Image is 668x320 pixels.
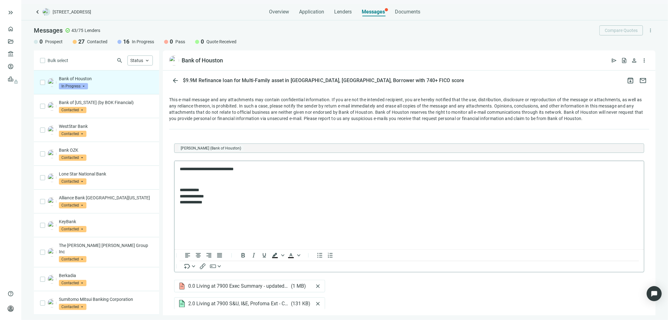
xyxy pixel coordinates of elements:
a: keyboard_arrow_left [34,8,41,16]
button: send [609,55,619,66]
span: Contacted [59,304,86,310]
iframe: Rich Text Area [174,161,644,249]
span: Lenders [334,9,352,15]
img: 51bf7309-c43e-4b21-845f-5c091e243190 [48,299,56,307]
span: 0.0 Living at 7900 Exec Summary - updated.pdf [188,283,288,289]
img: 40c5a860-86f7-4cb6-9fed-50899f3cdcd3 [48,197,56,206]
span: ( 131 KB ) [291,301,310,307]
button: Align left [182,251,193,259]
button: Compare Quotes [599,25,643,35]
button: Bullet list [314,251,325,259]
img: 0eaf3682-1d97-4c96-9f54-7ad6692a273f [48,173,56,182]
button: arrow_back [169,74,182,87]
span: 2.0 Living at 7900 S&U, I&E, Profoma Ext - Copy.xlsx [188,301,288,307]
button: mail [637,74,649,87]
img: e212a4dc-e1da-4840-908d-b28ab8f4ecce.png [48,150,56,158]
button: Bold [238,251,248,259]
span: check_circle [65,28,70,33]
span: 0 [39,38,43,45]
div: Background color Black [270,252,285,259]
span: Documents [395,9,420,15]
button: Align center [193,251,204,259]
span: Contacted [59,280,86,286]
p: Alliance Bank [GEOGRAPHIC_DATA][US_STATE] [59,195,153,201]
span: help [8,291,14,297]
button: Justify [214,251,225,259]
button: Insert merge tag [182,262,197,270]
span: Pass [175,39,185,45]
span: 16 [123,38,129,45]
span: Application [299,9,324,15]
span: arrow_back [172,77,179,84]
span: request_quote [621,57,627,64]
img: 87d8e044-2420-4df6-99ef-2ff905198d48.png [48,248,56,257]
img: 28be112b-b62a-4af3-b39b-bf93bc6e3ee4 [48,126,56,134]
img: deal-logo [43,8,50,16]
button: close [315,301,321,307]
p: Sumitomo Mitsui Banking Corporation [59,296,153,302]
span: 0 [201,38,204,45]
div: Text color Black [286,252,301,259]
p: Bank OZK [59,147,153,153]
span: person [8,306,14,312]
button: request_quote [619,55,629,66]
p: Bank of Houston [59,76,153,82]
span: [PERSON_NAME] (Bank of Houston) [181,145,241,151]
span: Overview [269,9,289,15]
span: Contacted [59,155,86,161]
button: archive [624,74,637,87]
img: 56fc69ab-cd9c-4db3-ac89-cb28f80d9136 [48,78,56,87]
span: ( 1 MB ) [291,283,306,289]
span: Contacted [59,107,86,113]
span: Quote Received [206,39,236,45]
div: $9.9M Refinance loan for Multi-Family asset in [GEOGRAPHIC_DATA], [GEOGRAPHIC_DATA], Borrower wit... [182,77,465,84]
span: search [117,57,123,64]
span: 27 [78,38,85,45]
button: person [629,55,639,66]
span: In Progress [132,39,154,45]
p: The [PERSON_NAME] [PERSON_NAME] Group Inc [59,242,153,255]
span: Contacted [87,39,107,45]
span: person [631,57,637,64]
img: c5b2b413-f7c1-4871-9b52-226f584b3ea8 [48,275,56,284]
button: close [315,283,321,289]
span: more_vert [648,28,653,33]
span: Messages [362,9,385,15]
span: Contacted [59,256,86,262]
button: Numbered list [325,251,336,259]
span: 43/75 [71,27,83,34]
span: Bulk select [48,57,68,64]
span: Rose Chen (Bank of Houston) [178,145,244,151]
p: Bank of [US_STATE] (by BOK Financial) [59,99,153,106]
button: Insert/edit link [197,262,208,270]
p: Berkadia [59,272,153,279]
div: Bank of Houston [182,57,223,64]
p: KeyBank [59,218,153,225]
p: WestStar Bank [59,123,153,129]
span: In Progress [59,83,88,89]
span: Lenders [85,27,100,34]
span: Contacted [59,202,86,208]
span: more_vert [641,57,647,64]
button: Align right [204,251,214,259]
span: Contacted [59,178,86,185]
span: archive [627,77,634,84]
span: Contacted [59,226,86,232]
img: 2baefb38-4b57-4d3c-9516-27a59b0a42b3.png [48,221,56,230]
img: a7764c99-be5a-4cc0-88b2-4c9af6db2790 [48,102,56,111]
img: 56fc69ab-cd9c-4db3-ac89-cb28f80d9136 [169,55,179,66]
span: Contacted [59,131,86,137]
span: Status [130,58,143,63]
span: Messages [34,27,63,34]
button: Underline [259,251,270,259]
p: Lone Star National Bank [59,171,153,177]
button: keyboard_double_arrow_right [7,9,14,16]
span: send [611,57,617,64]
span: 0 [170,38,173,45]
span: Prospect [45,39,63,45]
